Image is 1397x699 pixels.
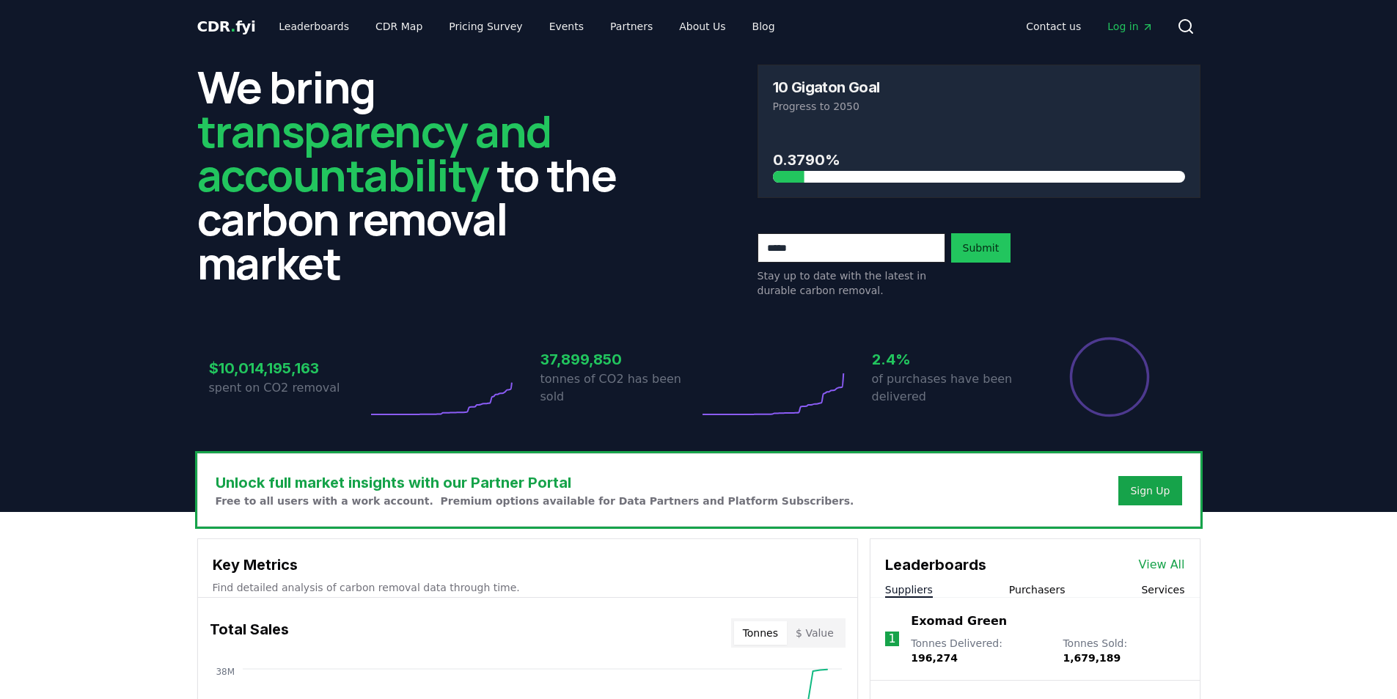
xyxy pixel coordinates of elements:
[872,348,1030,370] h3: 2.4%
[667,13,737,40] a: About Us
[1139,556,1185,574] a: View All
[911,652,958,664] span: 196,274
[1107,19,1153,34] span: Log in
[741,13,787,40] a: Blog
[1063,636,1184,665] p: Tonnes Sold :
[1096,13,1165,40] a: Log in
[1014,13,1165,40] nav: Main
[197,100,551,205] span: transparency and accountability
[773,80,880,95] h3: 10 Gigaton Goal
[1118,476,1181,505] button: Sign Up
[911,612,1007,630] a: Exomad Green
[1014,13,1093,40] a: Contact us
[540,370,699,406] p: tonnes of CO2 has been sold
[885,554,986,576] h3: Leaderboards
[437,13,534,40] a: Pricing Survey
[598,13,664,40] a: Partners
[1068,336,1151,418] div: Percentage of sales delivered
[209,357,367,379] h3: $10,014,195,163
[209,379,367,397] p: spent on CO2 removal
[230,18,235,35] span: .
[888,630,895,648] p: 1
[267,13,361,40] a: Leaderboards
[1130,483,1170,498] a: Sign Up
[951,233,1011,263] button: Submit
[773,99,1185,114] p: Progress to 2050
[540,348,699,370] h3: 37,899,850
[197,65,640,285] h2: We bring to the carbon removal market
[210,618,289,648] h3: Total Sales
[216,472,854,494] h3: Unlock full market insights with our Partner Portal
[267,13,786,40] nav: Main
[885,582,933,597] button: Suppliers
[787,621,843,645] button: $ Value
[197,18,256,35] span: CDR fyi
[213,580,843,595] p: Find detailed analysis of carbon removal data through time.
[1063,652,1121,664] span: 1,679,189
[773,149,1185,171] h3: 0.3790%
[197,16,256,37] a: CDR.fyi
[872,370,1030,406] p: of purchases have been delivered
[911,636,1048,665] p: Tonnes Delivered :
[213,554,843,576] h3: Key Metrics
[538,13,595,40] a: Events
[364,13,434,40] a: CDR Map
[216,494,854,508] p: Free to all users with a work account. Premium options available for Data Partners and Platform S...
[758,268,945,298] p: Stay up to date with the latest in durable carbon removal.
[734,621,787,645] button: Tonnes
[216,667,235,677] tspan: 38M
[1009,582,1066,597] button: Purchasers
[1141,582,1184,597] button: Services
